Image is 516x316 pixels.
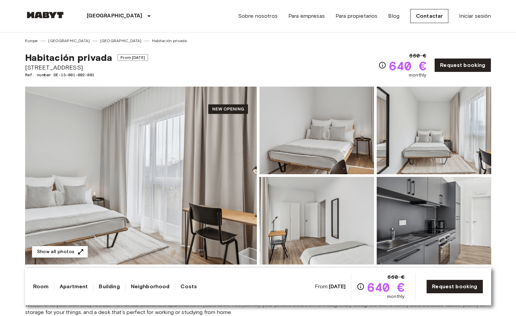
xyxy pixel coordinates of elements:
[377,177,491,265] img: Picture of unit DE-13-001-002-001
[378,61,386,69] svg: Check cost overview for full price breakdown. Please note that discounts apply to new joiners onl...
[315,283,346,290] span: From:
[99,283,120,291] a: Building
[260,87,374,174] img: Picture of unit DE-13-001-002-001
[336,12,378,20] a: Para propietarios
[25,12,65,18] img: Habyt
[131,283,170,291] a: Neighborhood
[48,38,90,44] a: [GEOGRAPHIC_DATA]
[260,177,374,265] img: Picture of unit DE-13-001-002-001
[32,246,88,258] button: Show all photos
[329,283,346,290] b: [DATE]
[426,280,483,294] a: Request booking
[152,38,187,44] a: Habitación privada
[180,283,197,291] a: Costs
[60,283,88,291] a: Apartment
[377,87,491,174] img: Picture of unit DE-13-001-002-001
[434,58,491,72] a: Request booking
[409,52,426,60] span: 660 €
[387,273,404,281] span: 660 €
[25,301,491,316] span: Welcome to your own cozy retreat. Part of our brand new apartments in [GEOGRAPHIC_DATA], your pri...
[100,38,142,44] a: [GEOGRAPHIC_DATA]
[238,12,278,20] a: Sobre nosotros
[459,12,491,20] a: Iniciar sesión
[367,281,404,293] span: 640 €
[409,72,426,79] span: monthly
[357,283,365,291] svg: Check cost overview for full price breakdown. Please note that discounts apply to new joiners onl...
[33,283,49,291] a: Room
[389,60,426,72] span: 640 €
[25,87,257,265] img: Marketing picture of unit DE-13-001-002-001
[25,52,113,63] span: Habitación privada
[25,38,38,44] a: Europe
[25,63,148,72] span: [STREET_ADDRESS]
[25,72,148,78] span: Ref. number DE-13-001-002-001
[387,293,404,300] span: monthly
[118,54,148,61] span: From [DATE]
[388,12,399,20] a: Blog
[288,12,325,20] a: Para empresas
[410,9,448,23] a: Contactar
[87,12,143,20] p: [GEOGRAPHIC_DATA]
